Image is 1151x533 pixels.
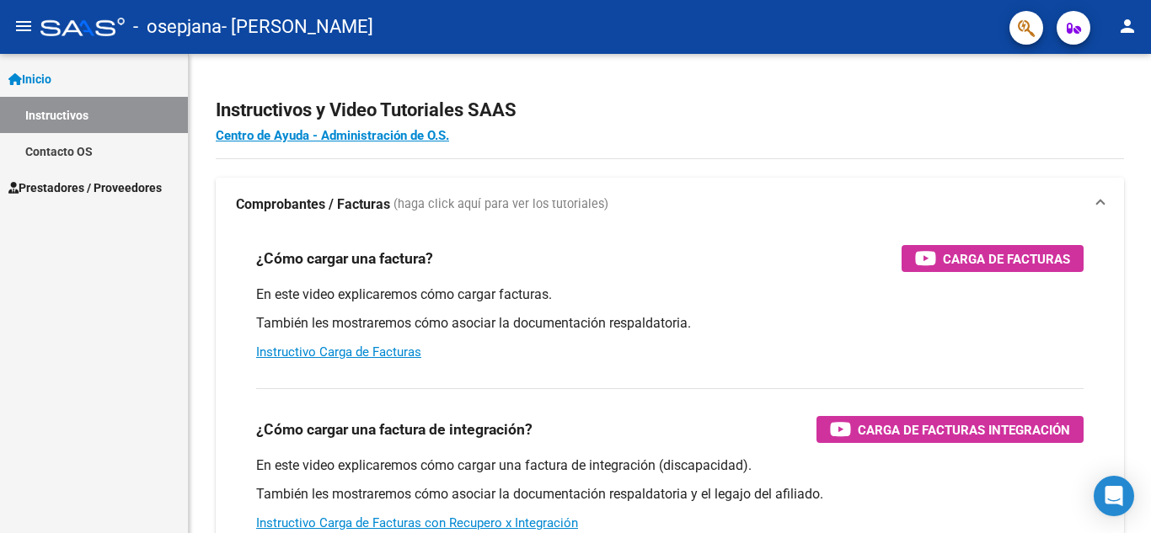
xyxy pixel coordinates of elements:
h3: ¿Cómo cargar una factura de integración? [256,418,533,441]
h2: Instructivos y Video Tutoriales SAAS [216,94,1124,126]
span: Carga de Facturas Integración [858,419,1070,440]
span: - osepjana [133,8,222,45]
a: Instructivo Carga de Facturas con Recupero x Integración [256,515,578,530]
p: También les mostraremos cómo asociar la documentación respaldatoria y el legajo del afiliado. [256,485,1084,504]
mat-icon: menu [13,16,34,36]
button: Carga de Facturas [902,245,1084,272]
span: Carga de Facturas [943,248,1070,269]
span: - [PERSON_NAME] [222,8,373,45]
p: En este video explicaremos cómo cargar facturas. [256,285,1084,304]
span: (haga click aquí para ver los tutoriales) [393,195,608,214]
mat-icon: person [1117,16,1138,36]
mat-expansion-panel-header: Comprobantes / Facturas (haga click aquí para ver los tutoriales) [216,178,1124,232]
span: Prestadores / Proveedores [8,179,162,197]
div: Open Intercom Messenger [1094,476,1134,516]
p: En este video explicaremos cómo cargar una factura de integración (discapacidad). [256,456,1084,475]
h3: ¿Cómo cargar una factura? [256,247,433,270]
p: También les mostraremos cómo asociar la documentación respaldatoria. [256,314,1084,333]
button: Carga de Facturas Integración [816,416,1084,443]
a: Centro de Ayuda - Administración de O.S. [216,128,449,143]
strong: Comprobantes / Facturas [236,195,390,214]
a: Instructivo Carga de Facturas [256,344,421,360]
span: Inicio [8,70,51,88]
